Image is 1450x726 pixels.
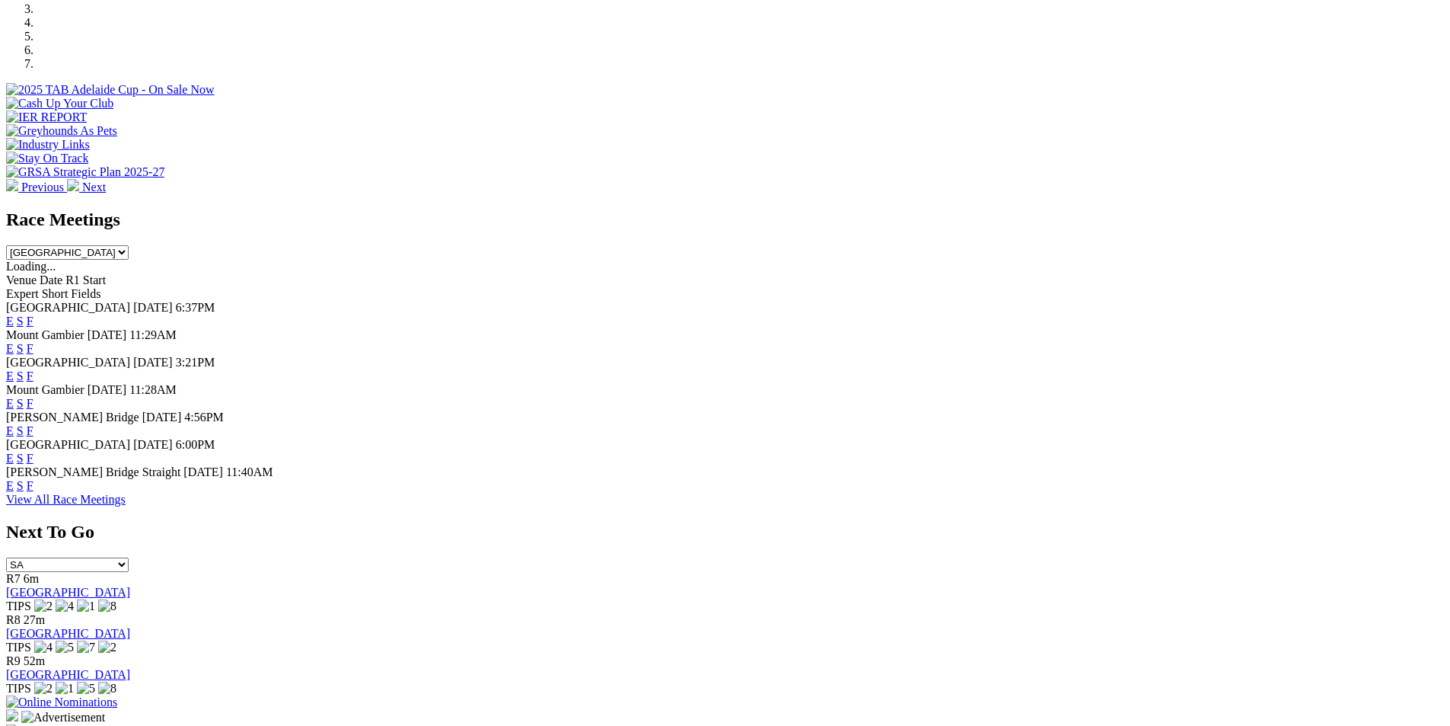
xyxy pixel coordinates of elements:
a: F [27,315,33,328]
span: Date [40,273,62,286]
a: E [6,452,14,465]
span: 11:28AM [129,383,177,396]
h2: Next To Go [6,522,1444,542]
span: 6:00PM [176,438,215,451]
span: Loading... [6,260,56,273]
img: Advertisement [21,711,105,724]
span: [DATE] [133,438,173,451]
span: [DATE] [142,411,182,424]
img: 7 [77,641,95,654]
h2: Race Meetings [6,209,1444,230]
img: 5 [77,682,95,696]
span: TIPS [6,641,31,654]
span: R8 [6,613,21,626]
span: [DATE] [133,301,173,314]
img: 2025 TAB Adelaide Cup - On Sale Now [6,83,215,97]
a: Previous [6,181,67,193]
a: [GEOGRAPHIC_DATA] [6,668,130,681]
img: 1 [77,600,95,613]
span: [GEOGRAPHIC_DATA] [6,438,130,451]
img: Industry Links [6,138,90,152]
a: E [6,342,14,355]
span: 6m [24,572,39,585]
img: 2 [98,641,116,654]
a: S [17,315,24,328]
span: Mount Gambier [6,328,84,341]
span: 52m [24,654,45,667]
img: chevron-left-pager-white.svg [6,179,18,191]
img: 8 [98,600,116,613]
span: [GEOGRAPHIC_DATA] [6,356,130,369]
img: 4 [56,600,74,613]
span: 4:56PM [184,411,224,424]
span: [DATE] [183,465,223,478]
span: Mount Gambier [6,383,84,396]
img: 2 [34,682,53,696]
a: [GEOGRAPHIC_DATA] [6,586,130,599]
span: 3:21PM [176,356,215,369]
a: F [27,479,33,492]
img: 4 [34,641,53,654]
span: 11:40AM [226,465,273,478]
a: E [6,397,14,410]
img: IER REPORT [6,110,87,124]
img: Stay On Track [6,152,88,165]
a: E [6,479,14,492]
span: R9 [6,654,21,667]
a: [GEOGRAPHIC_DATA] [6,627,130,640]
a: S [17,369,24,382]
span: [PERSON_NAME] Bridge [6,411,139,424]
span: Previous [21,181,64,193]
img: Cash Up Your Club [6,97,113,110]
span: Expert [6,287,39,300]
img: 5 [56,641,74,654]
img: 2 [34,600,53,613]
img: 1 [56,682,74,696]
a: F [27,452,33,465]
span: [DATE] [88,383,127,396]
a: S [17,479,24,492]
span: [GEOGRAPHIC_DATA] [6,301,130,314]
span: Venue [6,273,37,286]
img: chevron-right-pager-white.svg [67,179,79,191]
img: GRSA Strategic Plan 2025-27 [6,165,164,179]
span: [DATE] [133,356,173,369]
span: R1 Start [65,273,106,286]
a: S [17,397,24,410]
a: E [6,315,14,328]
a: View All Race Meetings [6,493,126,506]
span: Next [82,181,106,193]
span: 27m [24,613,45,626]
span: [DATE] [88,328,127,341]
a: F [27,397,33,410]
a: F [27,424,33,437]
img: Online Nominations [6,696,117,709]
span: TIPS [6,682,31,695]
span: R7 [6,572,21,585]
a: E [6,369,14,382]
span: TIPS [6,600,31,612]
a: S [17,452,24,465]
span: Fields [71,287,100,300]
img: 8 [98,682,116,696]
span: Short [42,287,69,300]
span: [PERSON_NAME] Bridge Straight [6,465,180,478]
a: S [17,342,24,355]
a: F [27,369,33,382]
span: 11:29AM [129,328,177,341]
a: E [6,424,14,437]
span: 6:37PM [176,301,215,314]
img: 15187_Greyhounds_GreysPlayCentral_Resize_SA_WebsiteBanner_300x115_2025.jpg [6,709,18,721]
a: Next [67,181,106,193]
img: Greyhounds As Pets [6,124,117,138]
a: S [17,424,24,437]
a: F [27,342,33,355]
